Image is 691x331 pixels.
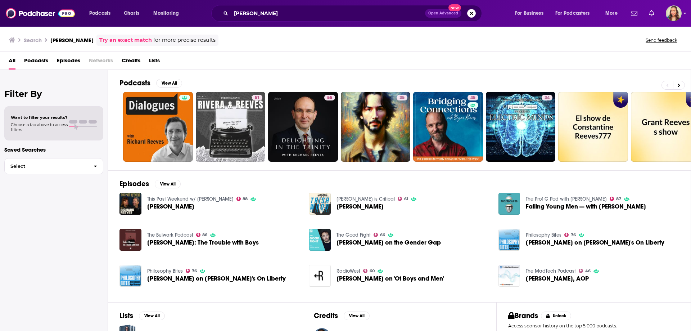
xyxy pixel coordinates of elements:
[147,276,286,282] a: Richard Reeves on Mill's On Liberty
[666,5,682,21] span: Logged in as adriana.guzman
[616,197,621,201] span: 87
[99,36,152,44] a: Try an exact match
[84,8,120,19] button: open menu
[448,4,461,11] span: New
[231,8,425,19] input: Search podcasts, credits, & more...
[119,79,182,88] a: PodcastsView All
[147,268,183,274] a: Philosophy Bites
[337,276,444,282] a: Richard Reeves on 'Of Boys and Men'
[119,79,150,88] h2: Podcasts
[156,79,182,88] button: View All
[155,180,181,188] button: View All
[470,94,475,102] span: 45
[337,232,371,238] a: The Good Fight
[147,203,194,210] span: [PERSON_NAME]
[508,323,679,328] p: Access sponsor history on the top 5,000 podcasts.
[526,203,646,210] a: Failing Young Men — with Richard Reeves
[9,55,15,70] a: All
[153,36,216,44] span: for more precise results
[24,55,48,70] a: Podcasts
[89,8,110,18] span: Podcasts
[610,197,621,201] a: 87
[526,276,589,282] a: Richard Reeves, AOP
[309,265,331,287] img: Richard Reeves on 'Of Boys and Men'
[236,197,248,201] a: 88
[498,265,520,287] img: Richard Reeves, AOP
[119,229,141,251] img: Richard Reeves: The Trouble with Boys
[515,8,543,18] span: For Business
[119,179,149,188] h2: Episodes
[397,95,407,100] a: 35
[268,92,338,162] a: 55
[666,5,682,21] img: User Profile
[243,197,248,201] span: 88
[147,232,193,238] a: The Bulwark Podcast
[526,203,646,210] span: Failing Young Men — with [PERSON_NAME]
[4,89,103,99] h2: Filter By
[571,233,576,237] span: 76
[646,7,657,19] a: Show notifications dropdown
[147,276,286,282] span: [PERSON_NAME] on [PERSON_NAME]'s On Liberty
[327,94,332,102] span: 55
[153,8,179,18] span: Monitoring
[119,179,181,188] a: EpisodesView All
[486,92,556,162] a: 34
[122,55,140,70] a: Credits
[337,196,395,202] a: Trish Wood is Critical
[337,268,360,274] a: RadioWest
[119,193,141,215] img: Richard Reeves
[510,8,552,19] button: open menu
[119,311,165,320] a: ListsView All
[119,8,144,19] a: Charts
[498,229,520,251] img: Richard Reeves on Mill's On Liberty
[666,5,682,21] button: Show profile menu
[196,92,266,162] a: 51
[147,203,194,210] a: Richard Reeves
[11,122,68,132] span: Choose a tab above to access filters.
[399,94,405,102] span: 35
[119,265,141,287] img: Richard Reeves on Mill's On Liberty
[541,312,572,320] button: Unlock
[337,203,384,210] span: [PERSON_NAME]
[89,55,113,70] span: Networks
[579,269,591,273] a: 46
[252,95,262,100] a: 51
[628,7,640,19] a: Show notifications dropdown
[309,193,331,215] img: Richard Reeves
[50,37,94,44] h3: [PERSON_NAME]
[4,146,103,153] p: Saved Searches
[4,158,103,174] button: Select
[139,312,165,320] button: View All
[124,8,139,18] span: Charts
[192,269,197,273] span: 76
[309,229,331,251] img: Richard Reeves on the Gender Gap
[468,95,478,100] a: 45
[413,92,483,162] a: 45
[57,55,80,70] span: Episodes
[196,233,208,237] a: 86
[11,115,68,120] span: Want to filter your results?
[370,269,375,273] span: 60
[149,55,160,70] a: Lists
[600,8,627,19] button: open menu
[526,240,664,246] a: Richard Reeves on Mill's On Liberty
[314,311,338,320] h2: Credits
[255,94,259,102] span: 51
[341,92,411,162] a: 35
[526,276,589,282] span: [PERSON_NAME], AOP
[380,233,385,237] span: 66
[6,6,75,20] img: Podchaser - Follow, Share and Rate Podcasts
[508,311,538,320] h2: Brands
[542,95,552,100] a: 34
[428,12,458,15] span: Open Advanced
[643,37,679,43] button: Send feedback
